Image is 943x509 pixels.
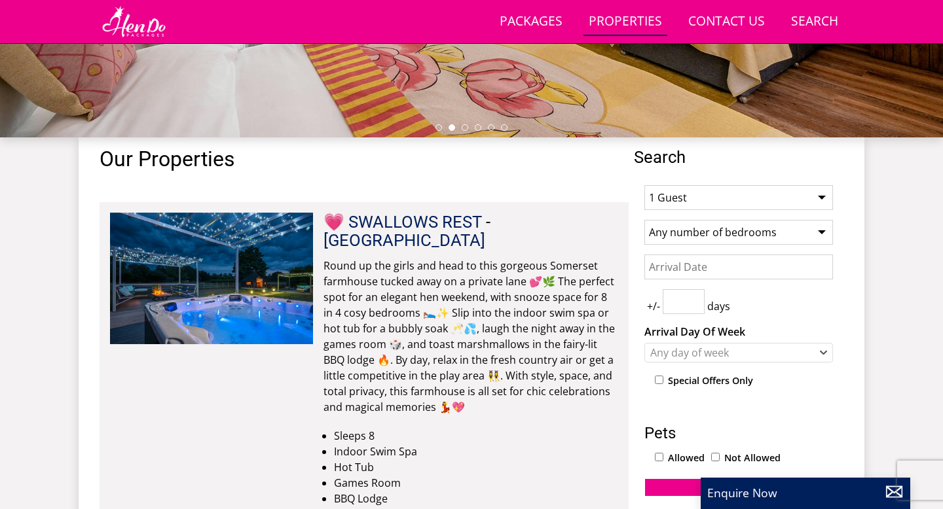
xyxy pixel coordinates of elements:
[334,475,618,491] li: Games Room
[334,444,618,459] li: Indoor Swim Spa
[583,7,667,37] a: Properties
[644,298,663,314] span: +/-
[324,230,485,250] a: [GEOGRAPHIC_DATA]
[786,7,843,37] a: Search
[707,484,904,501] p: Enquire Now
[683,7,770,37] a: Contact Us
[668,374,753,388] label: Special Offers Only
[644,425,833,442] h3: Pets
[334,428,618,444] li: Sleeps 8
[324,212,482,232] a: 💗 SWALLOWS REST
[644,324,833,340] label: Arrival Day Of Week
[324,258,618,415] p: Round up the girls and head to this gorgeous Somerset farmhouse tucked away on a private lane 💕🌿 ...
[668,451,705,465] label: Allowed
[634,148,843,166] span: Search
[100,148,629,171] h1: Our Properties
[334,459,618,475] li: Hot Tub
[644,343,833,362] div: Combobox
[705,298,733,314] span: days
[334,491,618,506] li: BBQ Lodge
[100,5,168,38] img: Hen Do Packages
[110,213,313,343] img: frog-street-group-accommodation-somerset-sleeps12.original.jpg
[644,478,833,497] button: Update
[494,7,568,37] a: Packages
[724,451,781,465] label: Not Allowed
[324,212,490,250] span: -
[647,345,817,360] div: Any day of week
[644,254,833,279] input: Arrival Date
